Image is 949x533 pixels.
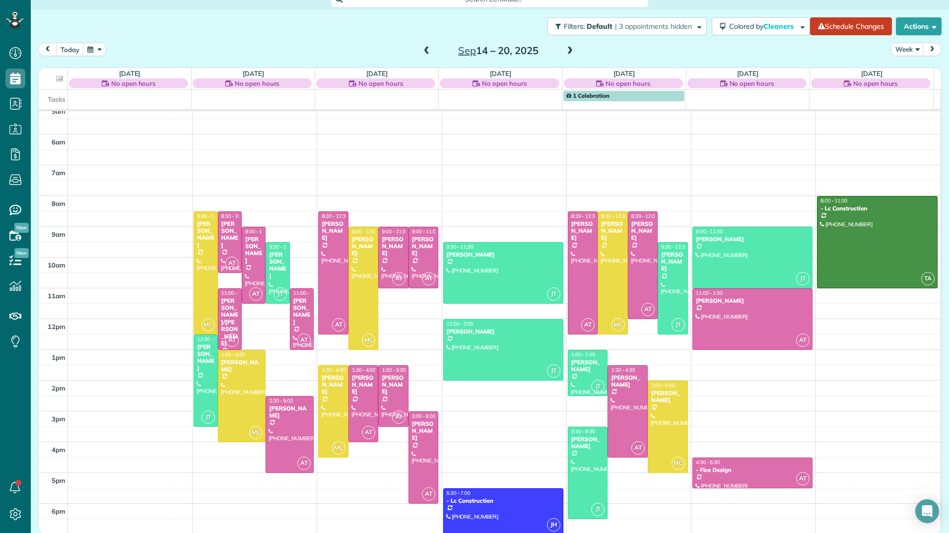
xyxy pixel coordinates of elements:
div: [PERSON_NAME] [221,220,239,249]
div: [PERSON_NAME] [381,236,406,257]
span: 9:00 - 11:30 [245,228,272,235]
span: 3pm [52,415,66,423]
div: [PERSON_NAME] [351,374,376,396]
div: [PERSON_NAME] [411,420,436,442]
span: AT [225,257,239,270]
span: AT [297,457,311,470]
div: - Lc Construction [820,205,935,212]
span: JT [796,272,810,285]
span: 1:30 - 3:30 [382,367,406,373]
span: 2:30 - 5:00 [269,398,293,404]
span: JT [202,410,215,424]
a: [DATE] [861,69,882,77]
span: 8:30 - 12:30 [571,213,598,219]
span: 2pm [52,384,66,392]
span: No open hours [111,78,156,88]
span: 8:30 - 12:00 [631,213,658,219]
span: AT [249,287,263,301]
span: JT [273,287,287,301]
div: [PERSON_NAME] [571,359,605,373]
span: MC [611,318,625,332]
a: Schedule Changes [810,17,892,35]
span: 4:30 - 5:30 [696,459,720,466]
span: AT [422,487,435,501]
span: 12:30 - 3:30 [197,336,224,342]
span: JH [547,518,560,532]
span: 6pm [52,507,66,515]
span: AT [796,472,810,485]
div: [PERSON_NAME] [245,236,263,265]
span: 1:30 - 4:00 [352,367,376,373]
div: [PERSON_NAME] [321,374,345,396]
div: [PERSON_NAME] [197,220,214,249]
span: AT [362,426,375,439]
div: [PERSON_NAME] [381,374,406,396]
span: Colored by [729,22,797,31]
span: 11:00 - 1:00 [293,290,320,296]
span: 9:00 - 11:00 [696,228,723,235]
div: [PERSON_NAME] [321,220,345,242]
span: No open hours [853,78,898,88]
span: MC [362,333,375,347]
a: [DATE] [243,69,264,77]
span: 9:30 - 12:30 [661,244,688,250]
span: JT [672,318,685,332]
div: [PERSON_NAME] [601,220,625,242]
span: MC [202,318,215,332]
span: 6am [52,138,66,146]
div: [PERSON_NAME] [351,236,376,257]
div: [PERSON_NAME] [197,343,214,372]
span: AT [332,318,345,332]
span: AT [297,333,311,347]
span: 11:00 - 1:00 [221,290,248,296]
div: [PERSON_NAME] [695,236,810,243]
span: AT [422,272,435,285]
span: | 3 appointments hidden [615,22,692,31]
span: 1 Celebration [566,92,610,99]
span: Filters: [564,22,585,31]
div: [PERSON_NAME] [610,374,645,389]
div: [PERSON_NAME] [269,405,311,419]
span: MC [249,426,263,439]
a: [DATE] [613,69,635,77]
span: No open hours [358,78,403,88]
span: JT [591,503,605,516]
span: 8:00 - 11:00 [820,198,847,204]
span: AT [581,318,595,332]
span: 9:30 - 11:30 [269,244,296,250]
span: Default [587,22,613,31]
span: No open hours [730,78,774,88]
span: JT [591,380,605,393]
span: Sep [458,44,476,57]
span: 11am [48,292,66,300]
div: - Lc Construction [446,497,560,504]
span: No open hours [606,78,650,88]
span: 1:00 - 4:00 [221,351,245,358]
span: 3:30 - 6:30 [571,428,595,435]
span: 9:30 - 11:30 [447,244,474,250]
span: 5pm [52,476,66,484]
span: 8am [52,200,66,207]
span: 4pm [52,446,66,454]
span: 8:30 - 12:30 [197,213,224,219]
div: [PERSON_NAME] [571,220,595,242]
div: [PERSON_NAME] [269,251,286,280]
div: [PERSON_NAME]/[PERSON_NAME] [221,297,239,347]
span: 10am [48,261,66,269]
span: JT [547,364,560,378]
span: MC [672,457,685,470]
div: [PERSON_NAME] [695,297,810,304]
div: [PERSON_NAME] [446,328,560,335]
span: 11:00 - 1:00 [696,290,723,296]
button: Actions [896,17,942,35]
div: [PERSON_NAME] [446,251,560,258]
a: [DATE] [366,69,388,77]
button: Week [891,43,924,56]
span: 3:00 - 6:00 [412,413,436,419]
a: [DATE] [737,69,758,77]
div: [PERSON_NAME] [411,236,436,257]
span: 12pm [48,323,66,331]
span: 5am [52,107,66,115]
span: 9am [52,230,66,238]
div: [PERSON_NAME] [651,390,685,404]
